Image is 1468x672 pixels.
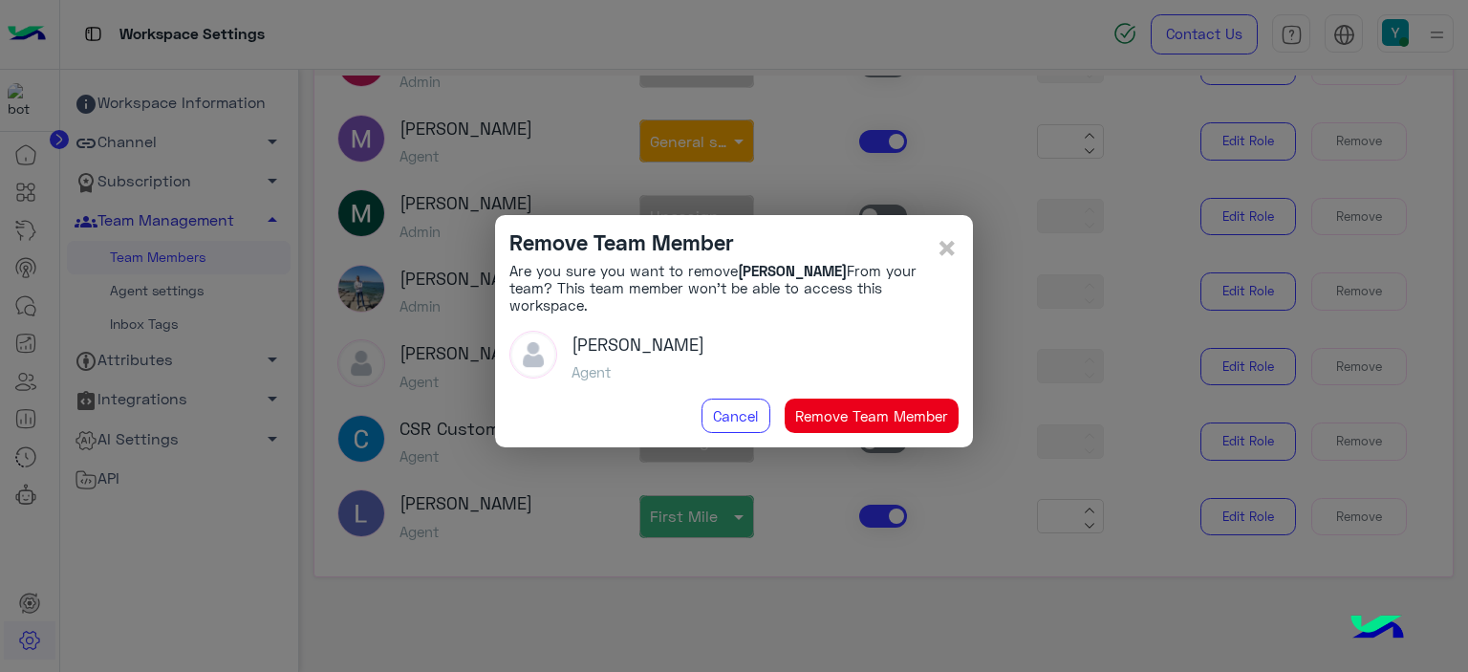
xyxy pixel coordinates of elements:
[509,262,936,314] h6: Are you sure you want to remove From your team? This team member won’t be able to access this wor...
[738,262,847,279] b: [PERSON_NAME]
[936,229,959,266] button: Close
[509,229,936,255] h4: Remove Team Member
[1344,596,1411,662] img: hulul-logo.png
[702,399,770,433] button: Cancel
[509,331,557,379] img: defaultAdmin.png
[785,399,960,433] button: Remove Team Member
[572,335,704,356] h3: [PERSON_NAME]
[936,226,959,269] span: ×
[572,363,704,380] h5: Agent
